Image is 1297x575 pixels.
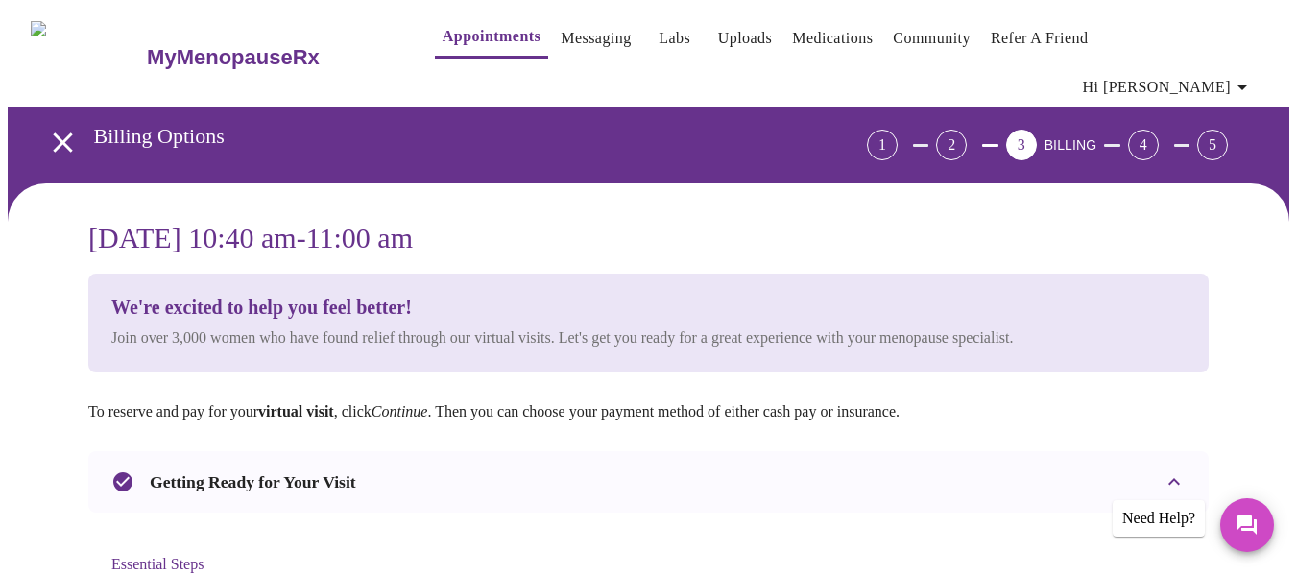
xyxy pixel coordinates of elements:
[111,297,1014,319] h3: We're excited to help you feel better!
[1220,498,1274,552] button: Messages
[147,45,320,70] h3: MyMenopauseRx
[88,451,1209,513] div: Getting Ready for Your Visit
[983,19,1096,58] button: Refer a Friend
[111,326,1014,349] p: Join over 3,000 women who have found relief through our virtual visits. Let's get you ready for a...
[1045,137,1097,153] span: BILLING
[1083,74,1254,101] span: Hi [PERSON_NAME]
[1197,130,1228,160] div: 5
[1113,500,1205,537] div: Need Help?
[936,130,967,160] div: 2
[111,556,845,573] h4: Essential Steps
[258,403,334,419] strong: virtual visit
[150,472,356,492] h3: Getting Ready for Your Visit
[644,19,706,58] button: Labs
[893,25,971,52] a: Community
[1075,68,1261,107] button: Hi [PERSON_NAME]
[561,25,631,52] a: Messaging
[94,124,760,149] h3: Billing Options
[710,19,781,58] button: Uploads
[718,25,773,52] a: Uploads
[991,25,1089,52] a: Refer a Friend
[885,19,978,58] button: Community
[145,24,396,91] a: MyMenopauseRx
[867,130,898,160] div: 1
[792,25,873,52] a: Medications
[784,19,880,58] button: Medications
[443,23,540,50] a: Appointments
[1128,130,1159,160] div: 4
[659,25,690,52] a: Labs
[35,114,91,171] button: open drawer
[553,19,638,58] button: Messaging
[372,403,428,419] em: Continue
[88,403,1209,420] p: To reserve and pay for your , click . Then you can choose your payment method of either cash pay ...
[88,222,1209,254] h3: [DATE] 10:40 am - 11:00 am
[1006,130,1037,160] div: 3
[435,17,548,59] button: Appointments
[31,21,145,93] img: MyMenopauseRx Logo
